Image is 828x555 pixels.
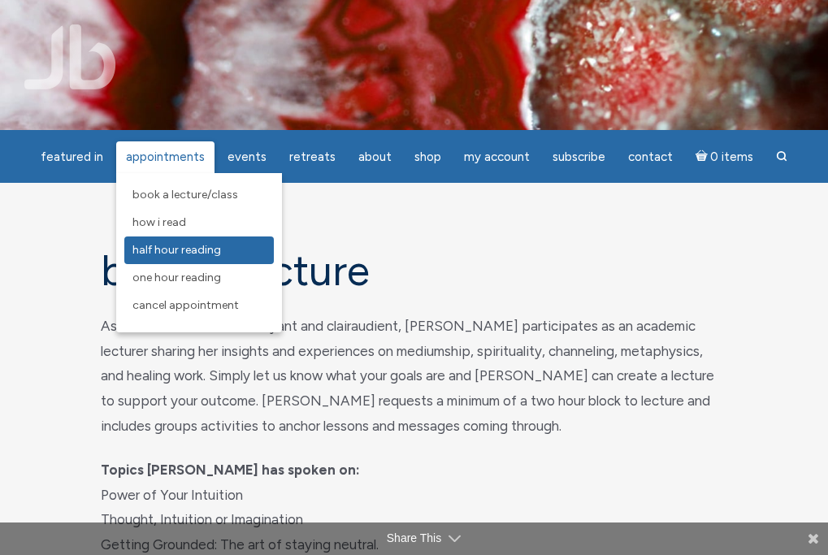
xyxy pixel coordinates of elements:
[132,298,239,312] span: Cancel Appointment
[228,150,267,164] span: Events
[101,462,360,478] strong: Topics [PERSON_NAME] has spoken on:
[628,150,673,164] span: Contact
[101,314,726,438] p: As a natural medium, clairvoyant and clairaudient, [PERSON_NAME] participates as an academic lect...
[710,151,753,163] span: 0 items
[414,150,441,164] span: Shop
[280,141,345,173] a: Retreats
[454,141,540,173] a: My Account
[132,215,186,229] span: How I Read
[218,141,276,173] a: Events
[24,24,116,89] img: Jamie Butler. The Everyday Medium
[124,181,274,209] a: Book a Lecture/Class
[358,150,392,164] span: About
[124,264,274,292] a: One Hour Reading
[289,150,336,164] span: Retreats
[132,243,221,257] span: Half Hour Reading
[686,140,764,173] a: Cart0 items
[126,150,205,164] span: Appointments
[101,248,726,294] h1: Book a Lecture
[696,150,711,164] i: Cart
[31,141,113,173] a: featured in
[124,236,274,264] a: Half Hour Reading
[132,188,238,202] span: Book a Lecture/Class
[132,271,221,284] span: One Hour Reading
[405,141,451,173] a: Shop
[543,141,615,173] a: Subscribe
[464,150,530,164] span: My Account
[618,141,683,173] a: Contact
[124,292,274,319] a: Cancel Appointment
[116,141,215,173] a: Appointments
[41,150,103,164] span: featured in
[553,150,605,164] span: Subscribe
[124,209,274,236] a: How I Read
[349,141,401,173] a: About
